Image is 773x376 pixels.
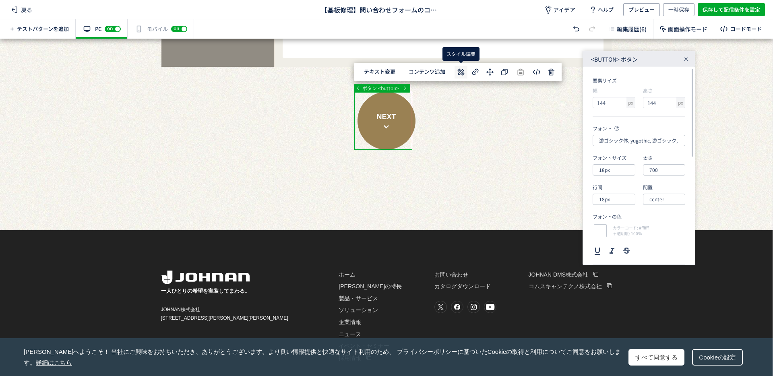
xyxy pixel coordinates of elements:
div: 配置 [643,184,685,190]
button: プレビュー [623,3,660,16]
input: center [643,194,685,205]
span: 編集履歴(6) [617,25,647,33]
span: 戻る [8,3,35,16]
a: ニュース [339,290,402,302]
div: 太さ [643,154,685,161]
a: コムスキャンテクノ株式会社 [529,242,612,254]
span: 【基板修理】問い合わせフォームのコンテンツ数の最適化 [321,5,442,14]
div: すべて同意する [628,310,684,327]
a: 詳細はこちら [36,320,72,327]
div: スタイル編集 [442,47,480,61]
a: JOHNAN DMS株式会社 [529,230,612,242]
span: 画面操作モード [668,25,707,33]
a: 企業情報 [339,278,402,290]
span: アイデア [553,6,575,14]
span: on [107,26,113,31]
a: [PERSON_NAME]の特長 [339,242,402,254]
span: プレビュー [628,3,655,16]
button: 保存して配信条件を設定 [698,3,765,16]
div: 要素サイズ [593,77,685,84]
input: auto [593,97,628,108]
input: auto [643,97,678,108]
span: 一人ひとりの希望を実装してまわる。 [161,250,250,255]
div: フォントの色 [593,213,685,220]
input: 18px [593,164,635,176]
a: お問い合わせ [434,230,496,242]
a: カタログダウンロード [434,242,496,254]
a: 製品・サービス [339,254,402,266]
div: Cookieの設定 [692,310,743,327]
span: 保存して配信条件を設定 [703,3,760,16]
span: カラーコード: #ffffff [613,225,649,231]
input: 700 [643,164,685,176]
span: ボタン <button> [361,85,401,91]
input: 18px [593,194,635,205]
a: ホーム [339,230,402,242]
div: px [676,97,685,108]
button: NEXT [358,53,415,111]
div: 高さ [643,87,685,94]
span: フォント [593,125,612,132]
p: JOHNAN株式会社 [STREET_ADDRESS][PERSON_NAME][PERSON_NAME] [161,267,288,284]
div: 幅 [593,87,635,94]
span: <button> ボタン [591,55,638,63]
button: テキスト変更 [359,66,400,78]
div: コードモード [730,25,762,33]
a: ソリューション [339,266,402,278]
span: 不透明度: 100% [613,231,642,236]
span: on [174,26,179,31]
div: 行間 [593,184,635,190]
span: [PERSON_NAME]へようこそ！ 当社にご興味をお持ちいただき、ありがとうございます。より良い情報提供と快適なサイト利用のため、 プライバシーポリシーに基づいたCookieの取得と利用につ... [24,308,622,329]
div: px [626,97,635,108]
span: テストパターンを追加 [17,25,69,33]
img: JOHNAN [161,232,250,246]
a: ヘルプ [582,3,620,16]
a: 一人ひとりの希望を実装してまわる。 [161,232,250,255]
div: フォントサイズ [593,154,635,161]
span: 一時保存 [668,3,689,16]
input: 游ゴシック体, yugothic, 游ゴシック, Yu Gothic, sans-serif [593,135,685,146]
button: コンテンツ追加 [404,66,450,78]
span: ヘルプ [598,3,614,16]
button: 一時保存 [663,3,694,16]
